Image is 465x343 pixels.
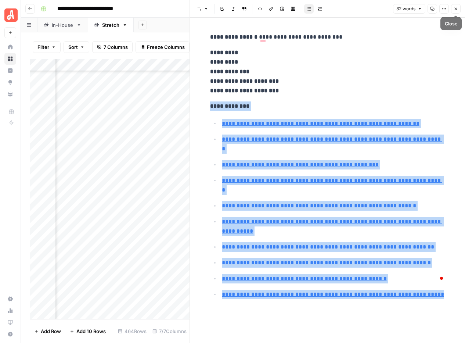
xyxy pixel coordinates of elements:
span: 7 Columns [104,43,128,51]
span: Filter [37,43,49,51]
a: Browse [4,53,16,65]
button: Filter [33,41,61,53]
button: Freeze Columns [136,41,190,53]
button: 32 words [393,4,425,14]
button: Help + Support [4,328,16,340]
a: Insights [4,65,16,76]
button: Add 10 Rows [65,325,110,337]
div: To enrich screen reader interactions, please activate Accessibility in Grammarly extension settings [206,29,450,305]
button: 7 Columns [92,41,133,53]
span: Add Row [41,328,61,335]
span: Freeze Columns [147,43,185,51]
a: Usage [4,305,16,317]
img: Angi Logo [4,8,18,22]
div: Stretch [102,21,119,29]
a: Home [4,41,16,53]
button: Sort [64,41,89,53]
a: Your Data [4,88,16,100]
a: Opportunities [4,76,16,88]
a: Stretch [88,18,134,32]
a: In-House [37,18,88,32]
div: In-House [52,21,73,29]
span: Add 10 Rows [76,328,106,335]
button: Workspace: Angi [4,6,16,24]
button: Add Row [30,325,65,337]
div: 464 Rows [115,325,149,337]
a: Learning Hub [4,317,16,328]
div: 7/7 Columns [149,325,190,337]
span: 32 words [396,6,415,12]
a: Settings [4,293,16,305]
span: Sort [68,43,78,51]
